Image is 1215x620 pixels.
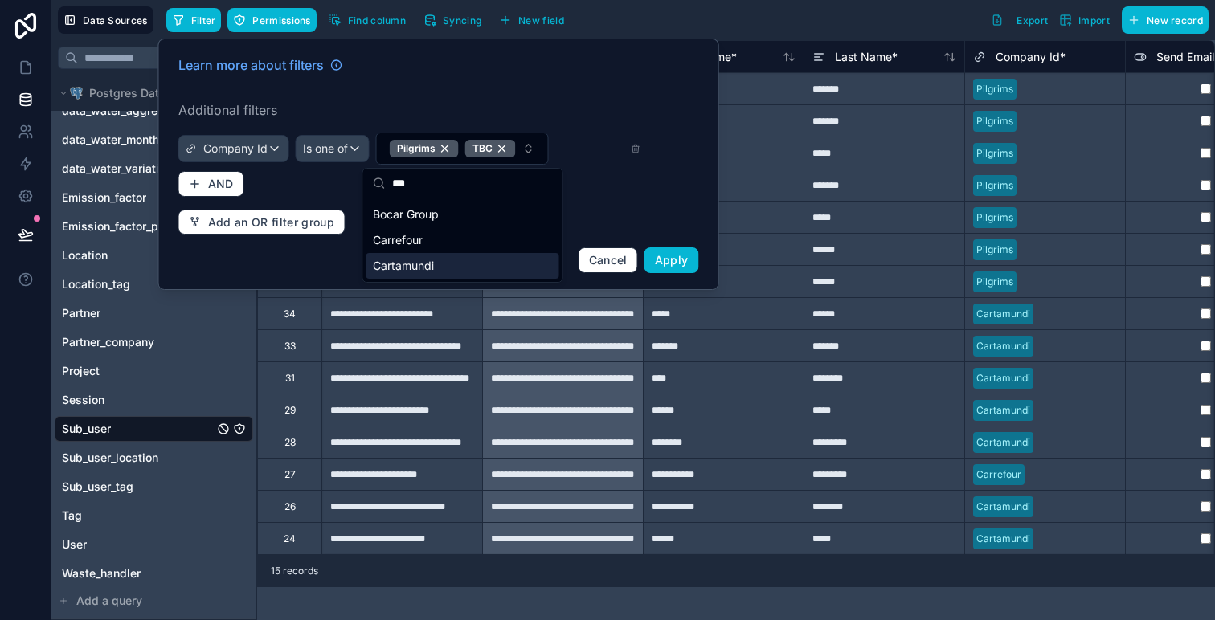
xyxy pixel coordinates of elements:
button: Apply [644,247,699,273]
button: Permissions [227,8,316,32]
span: Carrefour [373,232,423,248]
div: Cartamundi [976,532,1030,546]
button: Import [1053,6,1115,34]
div: 29 [284,404,296,417]
span: Add an OR filter group [208,215,335,230]
a: Syncing [418,8,493,32]
div: Pilgrims [976,82,1013,96]
div: Cartamundi [976,307,1030,321]
button: Find column [323,8,411,32]
button: Unselect 13000 [465,140,516,157]
div: Pilgrims [976,275,1013,289]
button: Data Sources [58,6,153,34]
button: Company Id [178,135,289,162]
span: Data Sources [83,14,148,27]
a: New record [1115,6,1209,34]
a: Permissions [227,8,322,32]
span: AND [208,177,234,191]
span: Cancel [589,253,628,267]
div: Pilgrims [976,210,1013,225]
span: Export [1017,14,1048,27]
span: Pilgrims [397,142,436,155]
span: Syncing [443,14,481,27]
span: Is one of [303,141,348,157]
span: Last Name * [835,49,898,65]
span: Send Email [1156,49,1214,65]
button: Unselect 12999 [390,140,459,157]
div: Pilgrims [976,178,1013,193]
div: 33 [284,340,296,353]
span: Bocar Group [373,206,439,222]
div: 24 [284,532,296,545]
div: Cartamundi [976,371,1030,385]
button: New record [1122,6,1209,34]
button: Select Button [376,133,549,165]
div: Pilgrims [976,114,1013,128]
button: Export [985,6,1053,34]
span: Import [1078,14,1110,27]
button: Add an OR filter group [178,210,346,235]
span: Permissions [252,14,310,27]
span: TBC [472,142,493,155]
span: Learn more about filters [178,55,324,75]
a: Learn more about filters [178,55,343,75]
span: Filter [191,14,216,27]
div: Pilgrims [976,243,1013,257]
div: 31 [285,372,295,385]
span: Company Id * [996,49,1066,65]
button: Filter [166,8,222,32]
div: Pilgrims [976,146,1013,161]
div: 26 [284,500,296,513]
div: Cartamundi [976,500,1030,514]
button: AND [178,171,244,197]
button: Is one of [296,135,370,162]
span: New record [1147,14,1203,27]
div: 28 [284,436,296,449]
div: Cartamundi [976,403,1030,418]
div: Carrefour [976,467,1021,482]
div: Cartamundi [976,339,1030,353]
span: Apply [655,253,689,267]
div: 34 [284,308,296,320]
div: Suggestions [363,198,562,282]
button: Cancel [579,247,638,273]
span: Find column [348,14,406,27]
div: Cartamundi [976,435,1030,450]
span: Company Id [203,141,268,157]
button: New field [493,8,570,32]
span: New field [518,14,564,27]
button: Syncing [418,8,487,32]
span: 15 records [271,565,318,577]
span: Cartamundi [373,258,434,274]
div: 27 [284,468,296,481]
label: Additional filters [178,100,699,120]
